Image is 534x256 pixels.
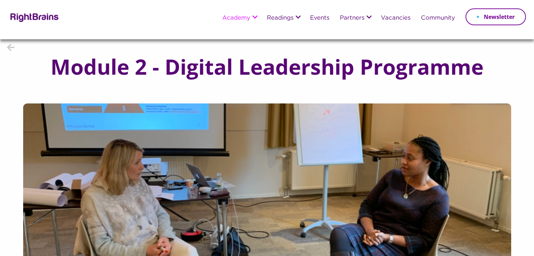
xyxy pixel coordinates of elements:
a: Readings [267,15,294,21]
a: Vacancies [381,15,410,21]
a: Newsletter [466,8,526,25]
a: Academy [222,15,250,21]
h1: Module 2 - Digital Leadership Programme [37,55,497,78]
img: Rightbrains [8,12,59,22]
a: Events [310,15,329,21]
a: Community [421,15,455,21]
a: Partners [340,15,364,21]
